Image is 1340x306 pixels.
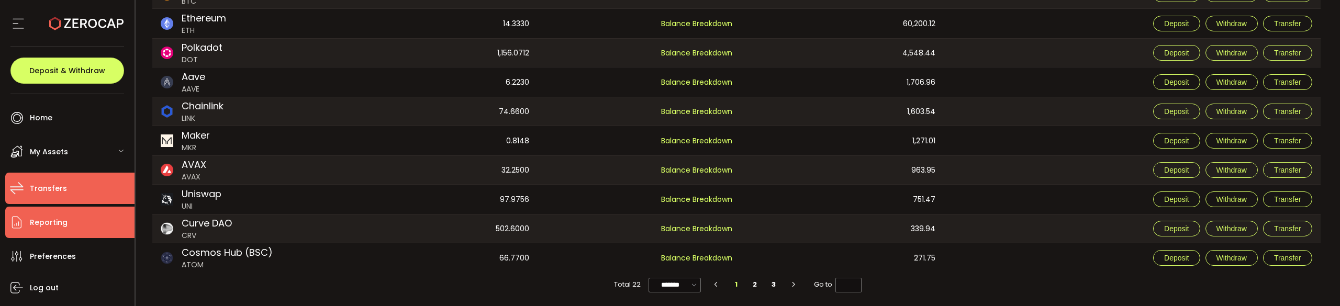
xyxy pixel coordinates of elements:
img: eth_portfolio.svg [161,17,173,30]
span: AAVE [182,84,205,95]
div: 751.47 [742,185,944,214]
iframe: Chat Widget [1288,256,1340,306]
button: Withdraw [1205,250,1258,266]
span: Deposit [1164,107,1189,116]
span: Deposit & Withdraw [29,67,105,74]
button: Transfer [1263,16,1312,31]
img: atom_portfolio.png [161,252,173,264]
span: Polkadot [182,40,222,54]
div: 271.75 [742,243,944,273]
img: dot_portfolio.svg [161,47,173,59]
button: Withdraw [1205,45,1258,61]
span: My Assets [30,144,68,160]
div: 1,156.0712 [336,39,538,67]
span: Balance Breakdown [661,165,732,175]
span: Withdraw [1216,166,1247,174]
span: Transfer [1274,254,1301,262]
span: UNI [182,201,221,212]
div: 14.3330 [336,9,538,38]
span: Transfer [1274,49,1301,57]
span: Deposit [1164,195,1189,203]
span: DOT [182,54,222,65]
button: Transfer [1263,162,1312,178]
li: 3 [764,277,783,292]
span: Withdraw [1216,254,1247,262]
button: Deposit [1153,221,1200,236]
div: 32.2500 [336,156,538,184]
img: crv_portfolio.png [161,222,173,235]
span: Maker [182,128,210,142]
div: 0.8148 [336,126,538,155]
span: Deposit [1164,166,1189,174]
div: 1,706.96 [742,67,944,97]
button: Withdraw [1205,133,1258,149]
span: Withdraw [1216,49,1247,57]
button: Withdraw [1205,191,1258,207]
button: Transfer [1263,191,1312,207]
span: Transfer [1274,195,1301,203]
span: AVAX [182,172,206,183]
span: Ethereum [182,11,226,25]
span: Balance Breakdown [661,253,732,263]
div: 1,603.54 [742,97,944,126]
span: Balance Breakdown [661,135,732,146]
div: 60,200.12 [742,9,944,38]
span: AVAX [182,157,206,172]
div: 74.6600 [336,97,538,126]
div: 1,271.01 [742,126,944,155]
button: Withdraw [1205,104,1258,119]
span: Balance Breakdown [661,194,732,205]
span: ETH [182,25,226,36]
button: Deposit [1153,45,1200,61]
span: Deposit [1164,224,1189,233]
img: link_portfolio.png [161,105,173,118]
span: Transfer [1274,107,1301,116]
li: 1 [727,277,746,292]
span: Deposit [1164,137,1189,145]
button: Transfer [1263,221,1312,236]
div: 502.6000 [336,214,538,243]
span: Deposit [1164,78,1189,86]
span: Balance Breakdown [661,223,732,234]
div: 6.2230 [336,67,538,97]
div: 4,548.44 [742,39,944,67]
span: Transfer [1274,19,1301,28]
span: Transfer [1274,166,1301,174]
button: Transfer [1263,133,1312,149]
span: Balance Breakdown [661,48,732,58]
span: LINK [182,113,224,124]
button: Deposit & Withdraw [10,58,124,84]
span: Chainlink [182,99,224,113]
span: Deposit [1164,254,1189,262]
li: 2 [746,277,765,292]
button: Deposit [1153,16,1200,31]
img: uni_portfolio.png [161,193,173,206]
div: 339.94 [742,214,944,243]
div: 97.9756 [336,185,538,214]
button: Withdraw [1205,221,1258,236]
button: Transfer [1263,250,1312,266]
span: Transfer [1274,137,1301,145]
span: Reporting [30,215,68,230]
button: Deposit [1153,191,1200,207]
button: Transfer [1263,74,1312,90]
span: Balance Breakdown [661,106,732,117]
span: Deposit [1164,49,1189,57]
span: Transfer [1274,78,1301,86]
span: Balance Breakdown [661,18,732,29]
span: MKR [182,142,210,153]
img: mkr_portfolio.png [161,134,173,147]
button: Deposit [1153,162,1200,178]
img: avax_portfolio.png [161,164,173,176]
span: Home [30,110,52,126]
button: Deposit [1153,104,1200,119]
span: Withdraw [1216,195,1247,203]
button: Withdraw [1205,16,1258,31]
div: 66.7700 [336,243,538,273]
button: Deposit [1153,74,1200,90]
span: Aave [182,70,205,84]
span: CRV [182,230,232,241]
button: Deposit [1153,250,1200,266]
span: Deposit [1164,19,1189,28]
